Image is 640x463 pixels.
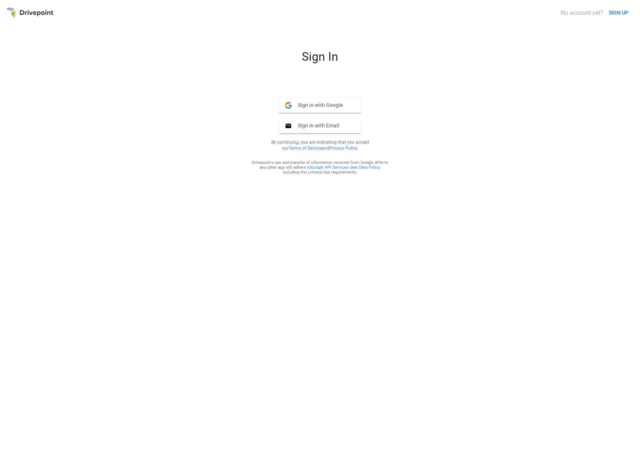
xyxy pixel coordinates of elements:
p: By continuing, you are indicating that you accept our and . [262,139,378,151]
a: Terms of Service [289,146,321,151]
button: SIGN UP [606,6,631,20]
a: Google API Services User Data Policy [311,165,380,170]
div: Drivepoint's use and transfer of information received from Google APIs to any other app will adhe... [252,160,388,175]
button: Sign in with Email [279,118,361,133]
div: No account yet? [561,9,603,16]
button: Sign in with Google [279,98,361,113]
div: Sign In [231,50,409,70]
span: Sign in with Google [292,102,343,108]
span: Sign in with Email [292,122,339,129]
a: Privacy Policy [329,146,357,151]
